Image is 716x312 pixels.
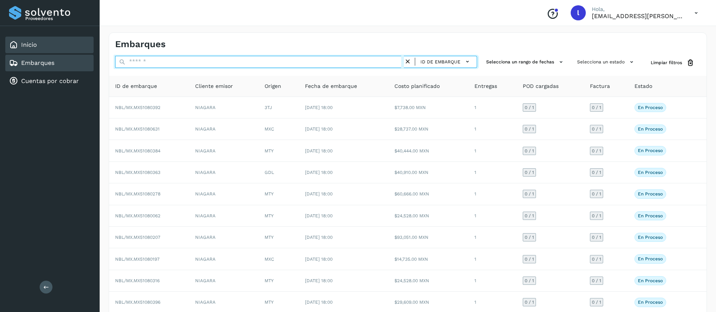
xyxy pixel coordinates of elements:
span: [DATE] 18:00 [305,148,333,154]
td: 1 [468,183,517,205]
p: En proceso [638,278,663,283]
button: ID de embarque [418,56,474,67]
span: NBL/MX.MX51080631 [115,126,160,132]
td: 1 [468,270,517,292]
span: ID de embarque [420,58,460,65]
span: 0 / 1 [592,257,601,261]
span: Factura [590,82,610,90]
p: En proceso [638,170,663,175]
p: Hola, [592,6,682,12]
td: 1 [468,140,517,161]
span: 0 / 1 [525,214,534,218]
span: 0 / 1 [525,235,534,240]
span: 0 / 1 [592,214,601,218]
td: MTY [259,140,299,161]
span: Fecha de embarque [305,82,357,90]
td: NIAGARA [189,162,259,183]
td: $7,738.00 MXN [388,97,468,118]
span: [DATE] 18:00 [305,191,333,197]
td: $24,528.00 MXN [388,270,468,292]
button: Selecciona un rango de fechas [483,56,568,68]
div: Cuentas por cobrar [5,73,94,89]
p: En proceso [638,213,663,218]
span: 0 / 1 [592,170,601,175]
h4: Embarques [115,39,166,50]
td: NIAGARA [189,227,259,248]
span: NBL/MX.MX51080197 [115,257,160,262]
td: NIAGARA [189,248,259,270]
span: 0 / 1 [525,105,534,110]
p: En proceso [638,126,663,132]
span: POD cargadas [523,82,559,90]
button: Limpiar filtros [645,56,701,70]
td: MTY [259,205,299,227]
td: 1 [468,97,517,118]
td: $14,735.00 MXN [388,248,468,270]
span: Limpiar filtros [651,59,682,66]
span: Estado [634,82,652,90]
span: NBL/MX.MX51080363 [115,170,160,175]
a: Inicio [21,41,37,48]
td: MXC [259,248,299,270]
td: NIAGARA [189,140,259,161]
p: lauraamalia.castillo@xpertal.com [592,12,682,20]
span: 0 / 1 [525,278,534,283]
span: [DATE] 18:00 [305,126,333,132]
a: Embarques [21,59,54,66]
td: NIAGARA [189,118,259,140]
span: 0 / 1 [525,170,534,175]
span: 0 / 1 [592,105,601,110]
span: [DATE] 18:00 [305,257,333,262]
td: 1 [468,227,517,248]
button: Selecciona un estado [574,56,639,68]
td: $60,666.00 MXN [388,183,468,205]
span: 0 / 1 [592,278,601,283]
td: $40,910.00 MXN [388,162,468,183]
p: En proceso [638,256,663,261]
span: 0 / 1 [592,192,601,196]
td: MTY [259,270,299,292]
span: Entregas [474,82,497,90]
p: En proceso [638,300,663,305]
span: 0 / 1 [525,300,534,304]
p: En proceso [638,191,663,197]
span: 0 / 1 [525,127,534,131]
span: NBL/MX.MX51080392 [115,105,160,110]
p: En proceso [638,148,663,153]
span: 0 / 1 [592,300,601,304]
td: $93,051.00 MXN [388,227,468,248]
td: NIAGARA [189,97,259,118]
td: MTY [259,183,299,205]
span: NBL/MX.MX51080384 [115,148,160,154]
span: [DATE] 18:00 [305,105,333,110]
span: Origen [265,82,281,90]
p: En proceso [638,105,663,110]
span: NBL/MX.MX51080278 [115,191,160,197]
td: GDL [259,162,299,183]
td: $40,444.00 MXN [388,140,468,161]
span: [DATE] 18:00 [305,300,333,305]
span: 0 / 1 [525,257,534,261]
td: $24,528.00 MXN [388,205,468,227]
p: Proveedores [25,16,91,21]
span: ID de embarque [115,82,157,90]
span: NBL/MX.MX51080316 [115,278,160,283]
a: Cuentas por cobrar [21,77,79,85]
td: 1 [468,248,517,270]
td: 1 [468,162,517,183]
span: [DATE] 18:00 [305,213,333,218]
div: Embarques [5,55,94,71]
span: 0 / 1 [592,149,601,153]
span: Costo planificado [394,82,440,90]
td: NIAGARA [189,270,259,292]
span: Cliente emisor [195,82,233,90]
td: MTY [259,227,299,248]
td: 1 [468,118,517,140]
div: Inicio [5,37,94,53]
td: NIAGARA [189,183,259,205]
span: [DATE] 18:00 [305,170,333,175]
td: NIAGARA [189,205,259,227]
span: 0 / 1 [525,149,534,153]
p: En proceso [638,235,663,240]
span: 0 / 1 [525,192,534,196]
